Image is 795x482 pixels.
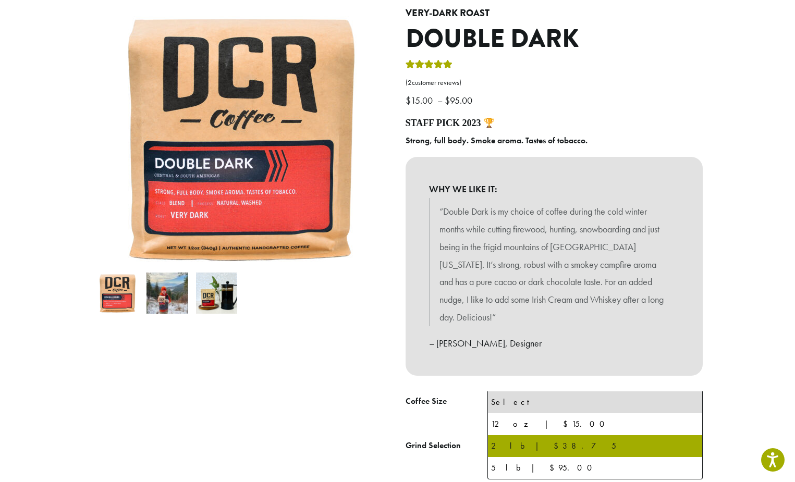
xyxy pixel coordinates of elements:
[429,335,679,352] p: – [PERSON_NAME], Designer
[408,78,412,87] span: 2
[488,391,702,413] li: Select
[406,78,703,88] a: (2customer reviews)
[406,24,703,54] h1: Double Dark
[97,273,138,314] img: Double Dark
[491,460,699,476] div: 5 lb | $95.00
[445,94,475,106] bdi: 95.00
[406,94,411,106] span: $
[445,94,450,106] span: $
[406,118,703,129] h4: STAFF PICK 2023 🏆
[196,273,237,314] img: Double Dark - Image 3
[406,58,452,74] div: Rated 4.50 out of 5
[491,438,699,454] div: 2 lb | $38.75
[406,8,703,19] h4: Very-Dark Roast
[439,203,669,326] p: “Double Dark is my choice of coffee during the cold winter months while cutting firewood, hunting...
[437,94,443,106] span: –
[491,416,699,432] div: 12 oz | $15.00
[146,273,188,314] img: Double Dark - Image 2
[406,394,487,409] label: Coffee Size
[406,135,588,146] b: Strong, full body. Smoke aroma. Tastes of tobacco.
[406,438,487,453] label: Grind Selection
[429,180,679,198] b: WHY WE LIKE IT:
[406,94,435,106] bdi: 15.00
